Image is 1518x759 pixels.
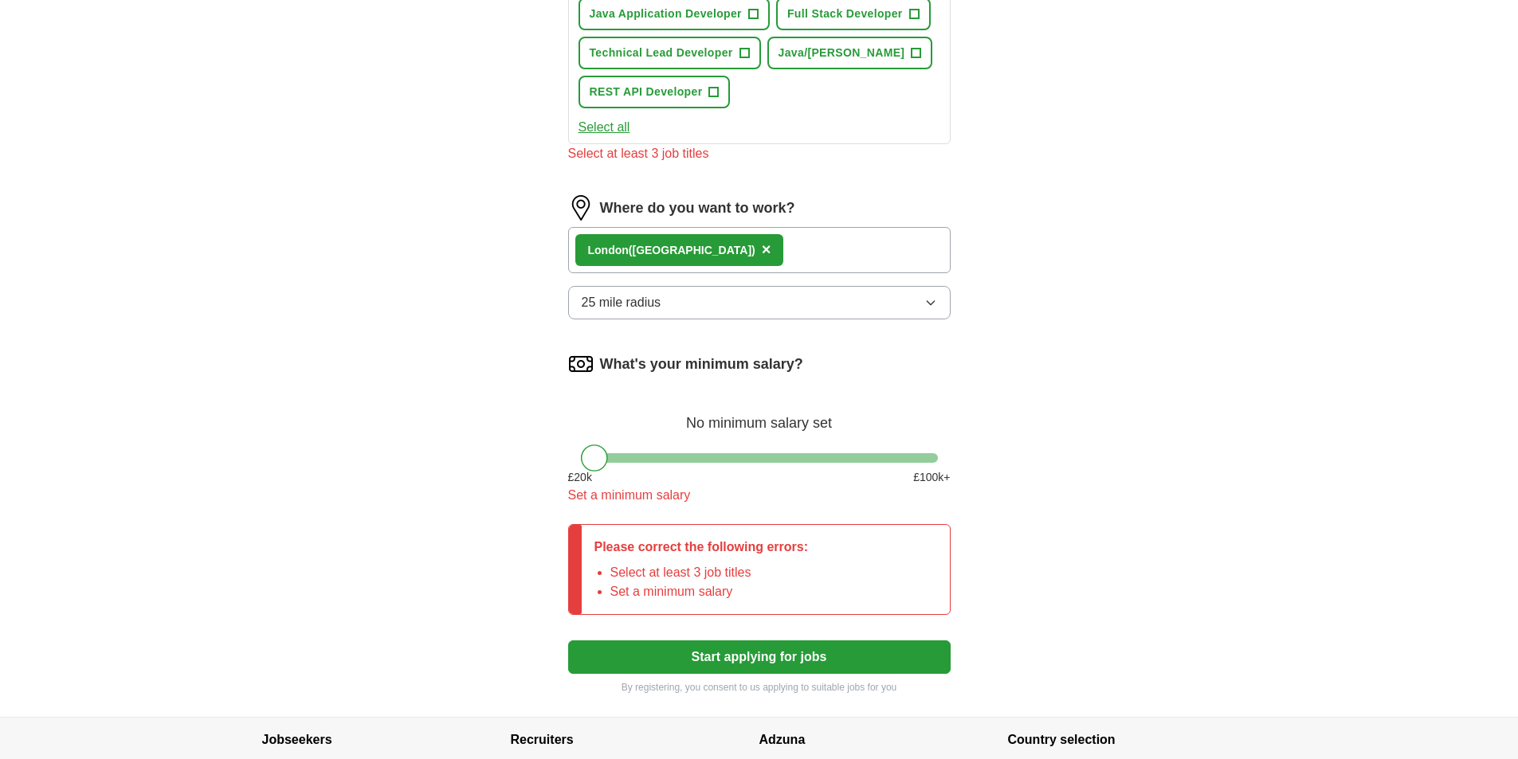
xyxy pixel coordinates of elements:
p: Please correct the following errors: [594,538,809,557]
label: Where do you want to work? [600,198,795,219]
label: What's your minimum salary? [600,354,803,375]
p: By registering, you consent to us applying to suitable jobs for you [568,680,951,694]
span: × [762,241,771,258]
span: REST API Developer [590,84,703,100]
span: £ 100 k+ [913,469,950,486]
span: £ 20 k [568,469,592,486]
img: location.png [568,195,594,221]
span: Full Stack Developer [787,6,903,22]
button: Technical Lead Developer [579,37,761,69]
span: Java/[PERSON_NAME] [779,45,905,61]
div: Set a minimum salary [568,486,951,505]
button: Select all [579,118,630,137]
span: Java Application Developer [590,6,742,22]
img: salary.png [568,351,594,377]
div: don [588,242,755,259]
button: 25 mile radius [568,286,951,319]
span: ([GEOGRAPHIC_DATA]) [629,244,755,256]
span: Technical Lead Developer [590,45,733,61]
span: 25 mile radius [582,293,661,312]
li: Set a minimum salary [610,582,809,601]
button: REST API Developer [579,76,731,108]
button: × [762,238,771,262]
li: Select at least 3 job titles [610,563,809,582]
div: No minimum salary set [568,396,951,434]
button: Java/[PERSON_NAME] [767,37,933,69]
strong: Lon [588,244,609,256]
div: Select at least 3 job titles [568,144,951,163]
button: Start applying for jobs [568,640,951,674]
